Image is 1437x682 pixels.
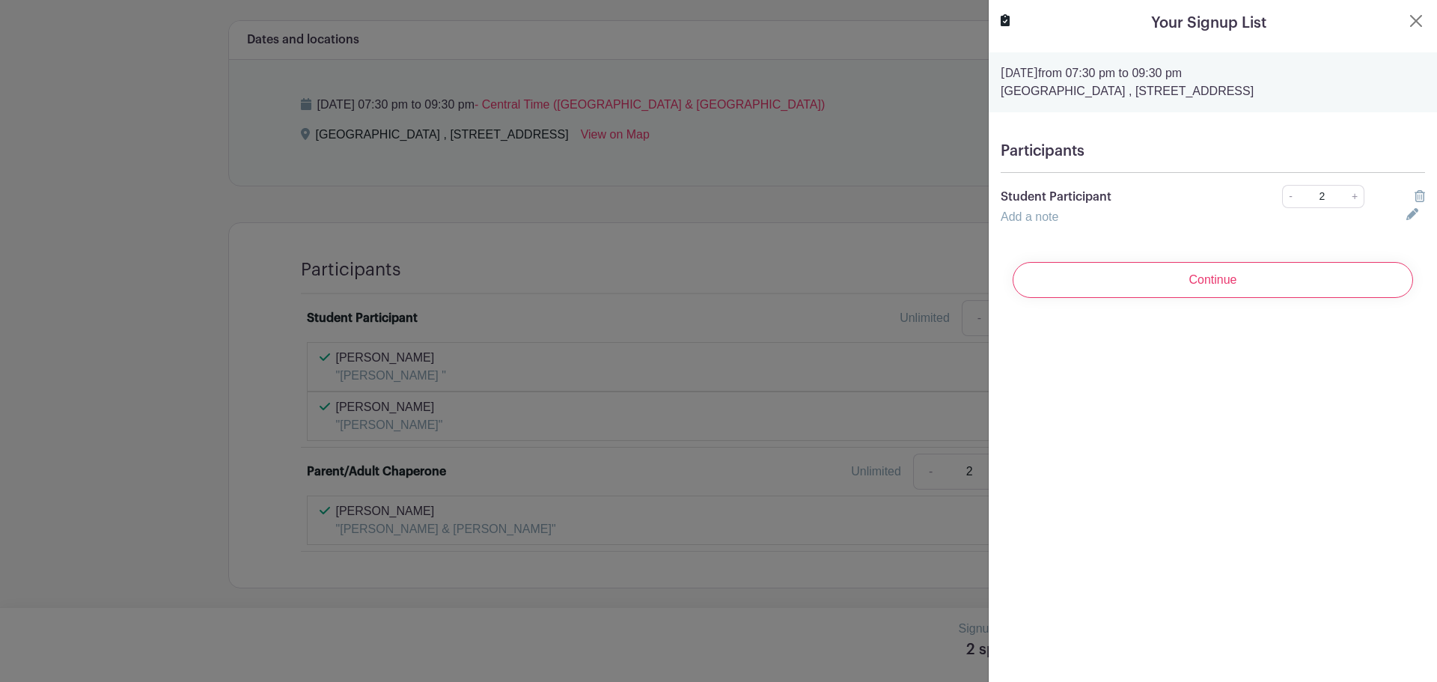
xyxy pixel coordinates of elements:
p: Student Participant [1001,188,1241,206]
h5: Participants [1001,142,1425,160]
a: - [1282,185,1299,208]
button: Close [1407,12,1425,30]
p: [GEOGRAPHIC_DATA] , [STREET_ADDRESS] [1001,82,1425,100]
a: Add a note [1001,210,1058,223]
p: from 07:30 pm to 09:30 pm [1001,64,1425,82]
a: + [1346,185,1364,208]
input: Continue [1013,262,1413,298]
strong: [DATE] [1001,67,1038,79]
h5: Your Signup List [1151,12,1266,34]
